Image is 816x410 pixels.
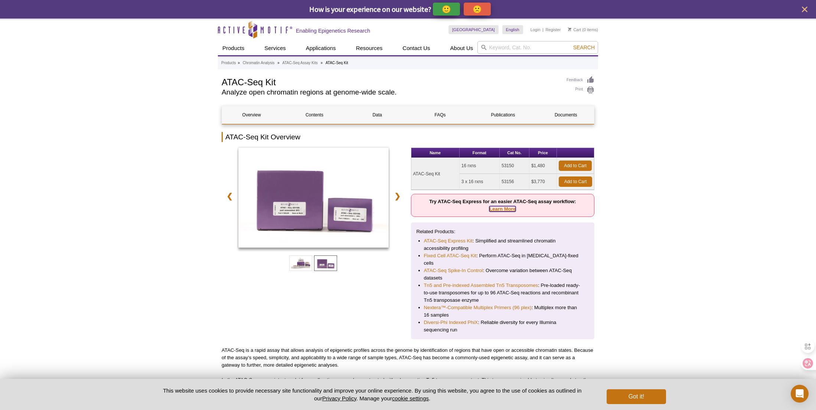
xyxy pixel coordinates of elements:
th: Format [460,148,500,158]
td: ATAC-Seq Kit [411,158,460,190]
h2: Analyze open chromatin regions at genome-wide scale. [222,89,559,96]
a: Print [567,86,594,94]
a: Contents [285,106,344,124]
a: Products [218,41,249,55]
a: Login [531,27,541,32]
li: » [321,61,323,65]
a: [GEOGRAPHIC_DATA] [448,25,499,34]
a: Learn More [489,206,516,212]
li: : Perform ATAC-Seq in [MEDICAL_DATA]-fixed cells [424,252,582,267]
div: Open Intercom Messenger [791,385,809,403]
th: Name [411,148,460,158]
li: (0 items) [568,25,598,34]
a: Cart [568,27,581,32]
a: English [502,25,523,34]
th: Price [529,148,557,158]
td: 3 x 16 rxns [460,174,500,190]
a: Nextera™-Compatible Multiplex Primers (96 plex) [424,304,532,311]
a: ATAC-Seq Assay Kits [283,60,318,66]
a: Applications [301,41,340,55]
a: Feedback [567,76,594,84]
h2: Enabling Epigenetics Research [296,27,370,34]
span: Search [573,44,595,50]
li: : Simplified and streamlined chromatin accessibility profiling [424,237,582,252]
a: Products [221,60,236,66]
li: : Reliable diversity for every Illumina sequencing run [424,319,582,334]
td: $1,480 [529,158,557,174]
a: Overview [222,106,281,124]
a: Fixed Cell ATAC-Seq Kit [424,252,477,259]
button: close [800,5,809,14]
li: : Pre-loaded ready-to-use transposomes for up to 96 ATAC-Seq reactions and recombinant Tn5 transp... [424,282,582,304]
li: : Overcome variation between ATAC-Seq datasets [424,267,582,282]
h1: ATAC-Seq Kit [222,76,559,87]
a: ATAC-Seq Spike-In Control [424,267,483,274]
td: 53150 [500,158,529,174]
th: Cat No. [500,148,529,158]
a: ❮ [222,188,238,205]
a: Services [260,41,290,55]
li: » [277,61,280,65]
button: Got it! [607,389,666,404]
p: In the ATAC-Seq assay, intact nuclei from cell or tissue samples are treated with a hyperactive T... [222,376,594,391]
p: ATAC-Seq is a rapid assay that allows analysis of epigenetic profiles across the genome by identi... [222,347,594,369]
input: Keyword, Cat. No. [477,41,598,54]
a: Contact Us [398,41,434,55]
a: Data [348,106,407,124]
p: This website uses cookies to provide necessary site functionality and improve your online experie... [150,387,594,402]
img: ATAC-Seq Kit [238,148,389,248]
button: cookie settings [392,395,429,401]
a: FAQs [411,106,470,124]
a: About Us [446,41,478,55]
a: Diversi-Phi Indexed PhiX [424,319,478,326]
a: Privacy Policy [322,395,356,401]
h2: ATAC-Seq Kit Overview [222,132,594,142]
a: ATAC-Seq Express Kit [424,237,473,245]
li: : Multiplex more than 16 samples [424,304,582,319]
p: Related Products: [417,228,589,235]
li: ATAC-Seq Kit [326,61,348,65]
a: Chromatin Analysis [243,60,275,66]
a: ATAC-Seq Kit [238,148,389,250]
span: How is your experience on our website? [309,4,431,14]
a: Publications [473,106,532,124]
a: Add to Cart [559,161,592,171]
td: 16 rxns [460,158,500,174]
a: Register [545,27,561,32]
a: ❯ [389,188,405,205]
a: Resources [352,41,387,55]
a: Tn5 and Pre-indexed Assembled Tn5 Transposomes [424,282,538,289]
a: Documents [536,106,595,124]
li: » [238,61,240,65]
img: Your Cart [568,27,571,31]
td: $3,770 [529,174,557,190]
td: 53156 [500,174,529,190]
a: Add to Cart [559,176,592,187]
p: 🙁 [473,4,482,14]
p: 🙂 [442,4,451,14]
strong: Try ATAC-Seq Express for an easier ATAC-Seq assay workflow: [429,199,576,212]
li: | [542,25,544,34]
button: Search [571,44,597,51]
